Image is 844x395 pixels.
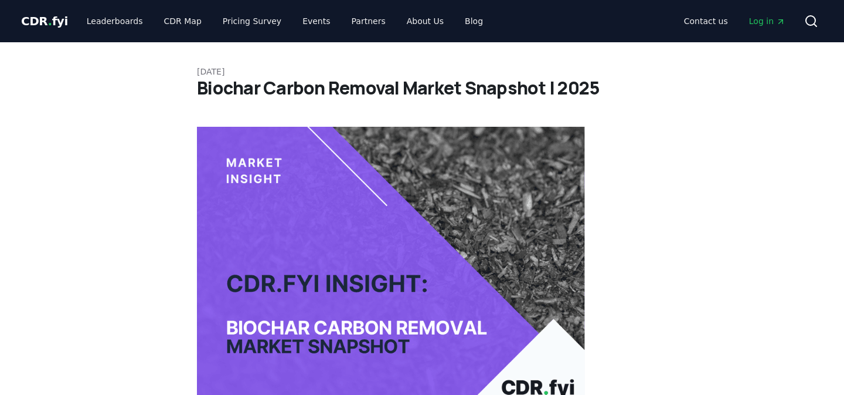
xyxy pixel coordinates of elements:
a: Log in [740,11,795,32]
span: CDR fyi [21,14,68,28]
span: . [48,14,52,28]
a: Contact us [675,11,737,32]
a: CDR Map [155,11,211,32]
nav: Main [77,11,492,32]
a: About Us [397,11,453,32]
a: Leaderboards [77,11,152,32]
a: Pricing Survey [213,11,291,32]
a: Blog [455,11,492,32]
a: Events [293,11,339,32]
span: Log in [749,15,785,27]
p: [DATE] [197,66,647,77]
a: CDR.fyi [21,13,68,29]
h1: Biochar Carbon Removal Market Snapshot | 2025 [197,77,647,99]
a: Partners [342,11,395,32]
nav: Main [675,11,795,32]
